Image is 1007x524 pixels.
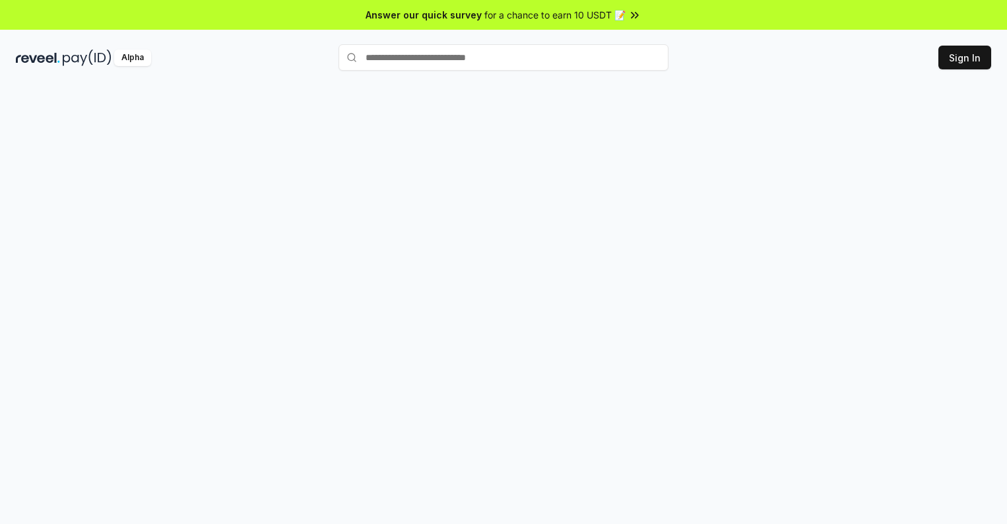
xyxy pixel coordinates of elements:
[63,50,112,66] img: pay_id
[114,50,151,66] div: Alpha
[938,46,991,69] button: Sign In
[16,50,60,66] img: reveel_dark
[366,8,482,22] span: Answer our quick survey
[484,8,626,22] span: for a chance to earn 10 USDT 📝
